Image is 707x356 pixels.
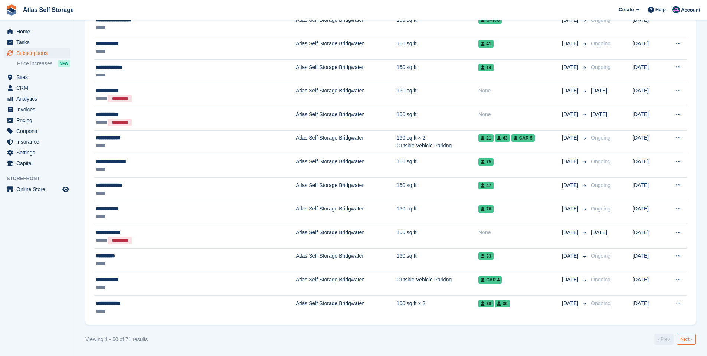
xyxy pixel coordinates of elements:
td: Atlas Self Storage Bridgwater [296,36,396,60]
span: Ongoing [591,159,611,164]
td: Atlas Self Storage Bridgwater [296,107,396,131]
span: Car 5 [511,134,535,142]
span: 38 [478,300,493,307]
span: [DATE] [591,229,607,235]
span: Insurance [16,137,61,147]
span: 47 [478,182,493,189]
a: menu [4,48,70,58]
span: Analytics [16,94,61,104]
td: Atlas Self Storage Bridgwater [296,130,396,154]
span: Subscriptions [16,48,61,58]
td: [DATE] [632,272,664,296]
a: menu [4,147,70,158]
span: [DATE] [562,40,580,48]
td: [DATE] [632,154,664,178]
span: Car 6 [478,16,502,24]
span: Ongoing [591,182,611,188]
div: NEW [58,60,70,67]
td: 160 sq ft × 2 [397,295,479,319]
td: 160 sq ft [397,248,479,272]
a: Atlas Self Storage [20,4,77,16]
td: [DATE] [632,12,664,36]
td: [DATE] [632,225,664,249]
a: menu [4,94,70,104]
td: [DATE] [632,177,664,201]
td: Atlas Self Storage Bridgwater [296,154,396,178]
td: Atlas Self Storage Bridgwater [296,225,396,249]
span: 78 [478,205,493,213]
span: Ongoing [591,206,611,212]
td: Outside Vehicle Parking [397,272,479,296]
td: [DATE] [632,201,664,225]
span: 41 [478,40,493,48]
a: Preview store [61,185,70,194]
td: Atlas Self Storage Bridgwater [296,59,396,83]
a: menu [4,115,70,125]
td: 160 sq ft [397,107,479,131]
div: Viewing 1 - 50 of 71 results [85,336,148,343]
td: [DATE] [632,130,664,154]
a: menu [4,126,70,136]
img: Ryan Carroll [672,6,680,13]
span: 21 [478,134,493,142]
span: [DATE] [562,276,580,284]
span: 75 [478,158,493,166]
span: Account [681,6,700,14]
td: 160 sq ft [397,154,479,178]
span: [DATE] [562,300,580,307]
a: Next [677,334,696,345]
td: 160 sq ft [397,59,479,83]
td: 160 sq ft [397,83,479,107]
a: menu [4,158,70,169]
span: Ongoing [591,40,611,46]
span: [DATE] [562,87,580,95]
td: Atlas Self Storage Bridgwater [296,83,396,107]
a: menu [4,26,70,37]
nav: Pages [653,334,697,345]
span: [DATE] [591,88,607,94]
span: Tasks [16,37,61,48]
span: Settings [16,147,61,158]
span: Storefront [7,175,74,182]
td: Atlas Self Storage Bridgwater [296,248,396,272]
span: Sites [16,72,61,82]
span: Ongoing [591,253,611,259]
span: [DATE] [562,252,580,260]
span: [DATE] [562,63,580,71]
span: Car 4 [478,276,502,284]
span: Price increases [17,60,53,67]
a: menu [4,184,70,195]
a: Previous [654,334,674,345]
div: None [478,87,562,95]
td: Atlas Self Storage Bridgwater [296,12,396,36]
span: [DATE] [562,182,580,189]
span: Help [655,6,666,13]
td: [DATE] [632,59,664,83]
span: Online Store [16,184,61,195]
span: Ongoing [591,135,611,141]
span: [DATE] [562,205,580,213]
span: Home [16,26,61,37]
a: menu [4,104,70,115]
span: Coupons [16,126,61,136]
div: None [478,111,562,118]
span: Ongoing [591,300,611,306]
img: stora-icon-8386f47178a22dfd0bd8f6a31ec36ba5ce8667c1dd55bd0f319d3a0aa187defe.svg [6,4,17,16]
a: menu [4,37,70,48]
td: [DATE] [632,248,664,272]
td: 160 sq ft × 2 Outside Vehicle Parking [397,130,479,154]
a: Price increases NEW [17,59,70,68]
a: menu [4,83,70,93]
span: Invoices [16,104,61,115]
td: Atlas Self Storage Bridgwater [296,272,396,296]
span: CRM [16,83,61,93]
span: Ongoing [591,277,611,282]
td: [DATE] [632,107,664,131]
td: Atlas Self Storage Bridgwater [296,295,396,319]
span: [DATE] [562,111,580,118]
td: Atlas Self Storage Bridgwater [296,177,396,201]
td: 160 sq ft [397,36,479,60]
a: menu [4,137,70,147]
a: menu [4,72,70,82]
td: 160 sq ft [397,12,479,36]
